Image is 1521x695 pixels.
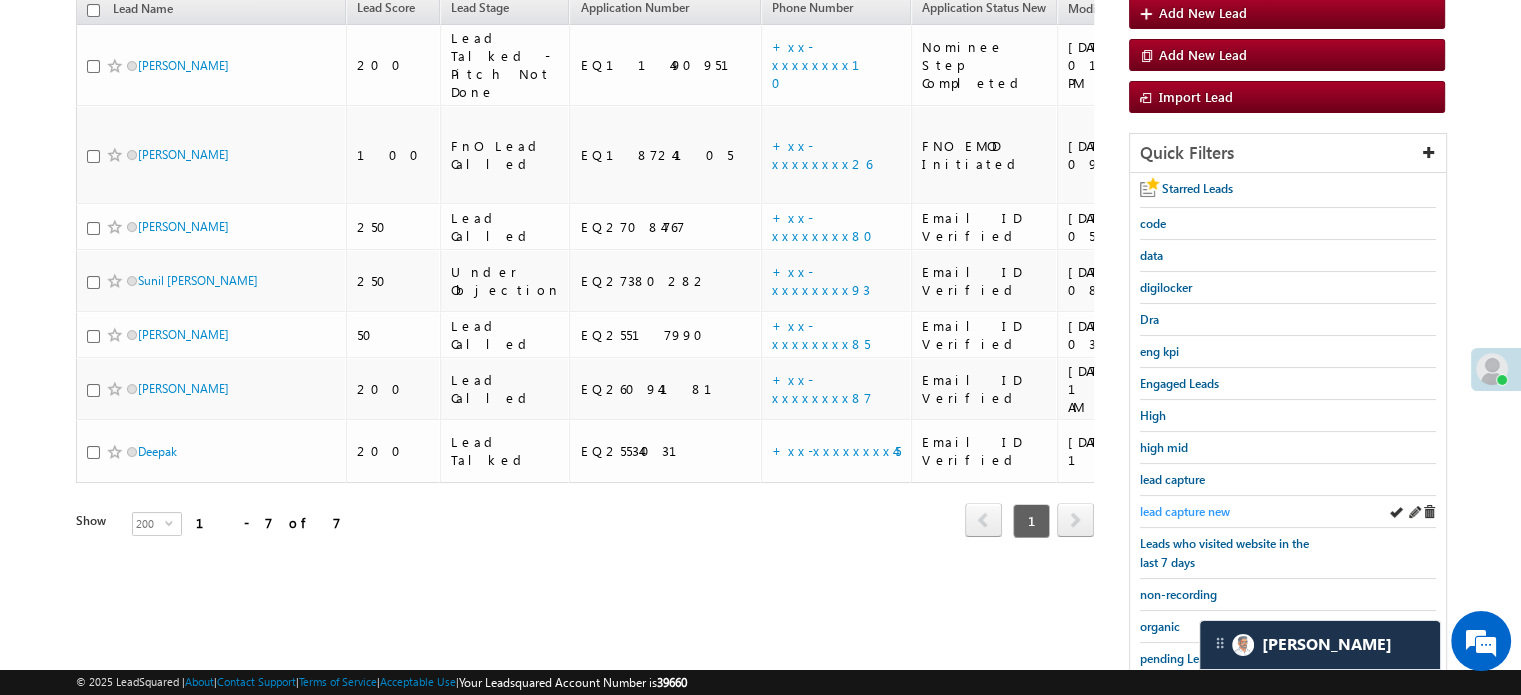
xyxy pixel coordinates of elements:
[1068,263,1177,299] div: [DATE] 08:27 AM
[451,317,561,353] div: Lead Called
[1140,651,1217,666] span: pending Leads
[1159,4,1247,21] span: Add New Lead
[772,371,872,406] a: +xx-xxxxxxxx87
[1159,46,1247,63] span: Add New Lead
[76,673,687,692] span: © 2025 LeadSquared | | | | |
[1159,88,1233,105] span: Import Lead
[1140,280,1192,295] span: digilocker
[1068,433,1177,469] div: [DATE] 12:46 AM
[1140,408,1166,423] span: High
[1068,137,1177,173] div: [DATE] 09:58 AM
[1068,362,1177,416] div: [DATE] 12:04 AM
[299,675,377,688] a: Terms of Service
[1057,503,1094,537] span: next
[451,263,561,299] div: Under Objection
[580,146,752,164] div: EQ18724105
[1057,505,1094,537] a: next
[76,512,116,530] div: Show
[1068,1,1135,16] span: Modified On
[357,380,431,398] div: 200
[272,544,363,571] em: Start Chat
[772,442,901,459] a: +xx-xxxxxxxx45
[328,10,376,58] div: Minimize live chat window
[138,273,258,288] a: Sunil [PERSON_NAME]
[451,209,561,245] div: Lead Called
[1140,248,1163,263] span: data
[357,272,431,290] div: 250
[380,675,456,688] a: Acceptable Use
[1140,216,1166,231] span: code
[217,675,296,688] a: Contact Support
[138,58,229,73] a: [PERSON_NAME]
[1140,587,1217,602] span: non-recording
[922,137,1048,173] div: FNO EMOD Initiated
[451,137,561,173] div: FnO Lead Called
[451,29,561,101] div: Lead Talked - Pitch Not Done
[138,444,177,459] a: Deepak
[772,317,870,352] a: +xx-xxxxxxxx85
[87,4,100,17] input: Check all records
[185,675,214,688] a: About
[965,505,1002,537] a: prev
[451,433,561,469] div: Lead Talked
[165,518,181,527] span: select
[922,209,1048,245] div: Email ID Verified
[459,675,687,690] span: Your Leadsquared Account Number is
[357,146,431,164] div: 100
[580,218,752,236] div: EQ27084767
[1068,209,1177,245] div: [DATE] 05:07 PM
[580,380,752,398] div: EQ26094181
[1162,181,1233,196] span: Starred Leads
[26,185,365,527] textarea: Type your message and hit 'Enter'
[772,38,884,91] a: +xx-xxxxxxxx10
[772,209,885,244] a: +xx-xxxxxxxx80
[1068,317,1177,353] div: [DATE] 03:39 AM
[1013,504,1050,538] span: 1
[1140,536,1309,570] span: Leads who visited website in the last 7 days
[1199,620,1441,670] div: carter-dragCarter[PERSON_NAME]
[357,326,431,344] div: 50
[772,137,872,172] a: +xx-xxxxxxxx26
[1140,619,1180,634] span: organic
[922,38,1048,92] div: Nominee Step Completed
[138,147,229,162] a: [PERSON_NAME]
[922,317,1048,353] div: Email ID Verified
[1130,134,1446,173] div: Quick Filters
[580,272,752,290] div: EQ27380282
[196,511,341,534] div: 1 - 7 of 7
[138,381,229,396] a: [PERSON_NAME]
[657,675,687,690] span: 39660
[580,442,752,460] div: EQ25534031
[580,56,752,74] div: EQ11490951
[1140,344,1179,359] span: eng kpi
[922,433,1048,469] div: Email ID Verified
[922,371,1048,407] div: Email ID Verified
[1232,634,1254,656] img: Carter
[1212,635,1228,651] img: carter-drag
[133,513,165,535] span: 200
[1140,312,1159,327] span: Dra
[1140,472,1205,487] span: lead capture
[357,218,431,236] div: 250
[772,263,870,298] a: +xx-xxxxxxxx93
[138,219,229,234] a: [PERSON_NAME]
[1140,504,1230,519] span: lead capture new
[922,263,1048,299] div: Email ID Verified
[1140,440,1188,455] span: high mid
[138,327,229,342] a: [PERSON_NAME]
[357,56,431,74] div: 200
[34,105,84,131] img: d_60004797649_company_0_60004797649
[580,326,752,344] div: EQ25517990
[1068,38,1177,92] div: [DATE] 01:31 PM
[104,105,336,131] div: Chat with us now
[1140,376,1219,391] span: Engaged Leads
[1262,635,1392,654] span: Carter
[357,442,431,460] div: 200
[965,503,1002,537] span: prev
[451,371,561,407] div: Lead Called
